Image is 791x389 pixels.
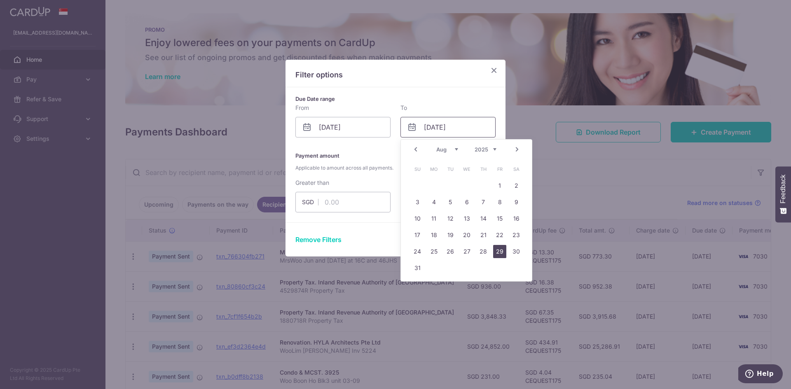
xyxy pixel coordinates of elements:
[510,163,523,176] span: Saturday
[489,65,499,75] button: Close
[295,151,496,172] p: Payment amount
[427,228,440,242] a: 18
[738,364,783,385] iframe: Opens a widget where you can find more information
[779,175,787,203] span: Feedback
[400,117,496,137] input: DD / MM / YYYY
[427,212,440,225] a: 11
[444,163,457,176] span: Tuesday
[427,163,440,176] span: Monday
[493,196,506,209] a: 8
[444,196,457,209] a: 5
[493,179,506,192] a: 1
[295,104,309,112] label: From
[411,212,424,225] a: 10
[477,163,490,176] span: Thursday
[493,212,506,225] a: 15
[295,192,391,212] input: 0.00
[460,163,473,176] span: Wednesday
[510,212,523,225] a: 16
[477,228,490,242] a: 21
[427,245,440,258] a: 25
[444,212,457,225] a: 12
[510,196,523,209] a: 9
[444,245,457,258] a: 26
[411,261,424,275] a: 31
[460,196,473,209] a: 6
[295,117,391,137] input: DD / MM / YYYY
[444,228,457,242] a: 19
[411,163,424,176] span: Sunday
[510,179,523,192] a: 2
[411,144,421,154] a: Prev
[411,196,424,209] a: 3
[302,198,318,206] span: SGD
[493,245,506,258] a: 29
[510,228,523,242] a: 23
[477,245,490,258] a: 28
[510,245,523,258] a: 30
[295,164,496,172] span: Applicable to amount across all payments.
[460,245,473,258] a: 27
[411,245,424,258] a: 24
[493,163,506,176] span: Friday
[493,228,506,242] a: 22
[295,94,496,104] p: Due Date range
[427,196,440,209] a: 4
[477,196,490,209] a: 7
[775,166,791,222] button: Feedback - Show survey
[460,212,473,225] a: 13
[400,104,407,112] label: To
[512,144,522,154] a: Next
[295,70,496,80] p: Filter options
[411,228,424,242] a: 17
[477,212,490,225] a: 14
[295,179,329,187] label: Greater than
[295,235,342,245] button: Remove Filters
[460,228,473,242] a: 20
